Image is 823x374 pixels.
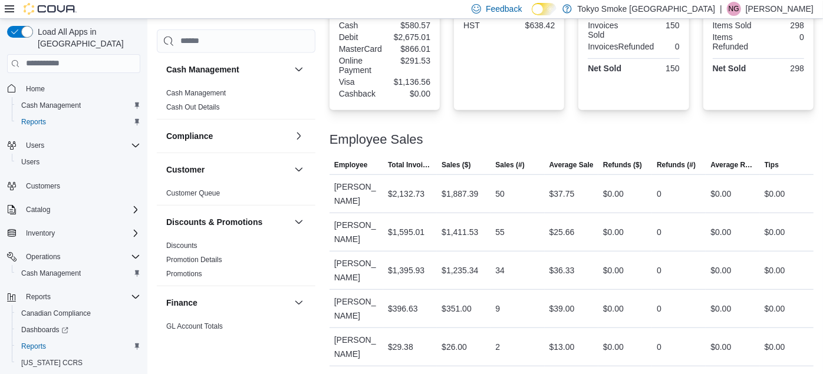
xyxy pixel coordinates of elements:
[21,203,55,217] button: Catalog
[26,84,45,94] span: Home
[166,102,220,112] span: Cash Out Details
[12,97,145,114] button: Cash Management
[549,340,575,354] div: $13.00
[720,2,722,16] p: |
[657,302,661,316] div: 0
[2,80,145,97] button: Home
[166,255,222,264] span: Promotion Details
[17,98,140,112] span: Cash Management
[603,263,624,277] div: $0.00
[339,32,383,42] div: Debit
[166,188,220,198] span: Customer Queue
[17,356,87,370] a: [US_STATE] CCRS
[26,252,61,262] span: Operations
[157,186,315,205] div: Customer
[657,263,661,277] div: 0
[166,64,289,75] button: Cash Management
[495,160,524,170] span: Sales (#)
[463,21,507,30] div: HST
[330,251,383,289] div: [PERSON_NAME]
[442,302,472,316] div: $351.00
[12,265,145,282] button: Cash Management
[21,290,140,304] span: Reports
[26,229,55,238] span: Inventory
[2,225,145,241] button: Inventory
[166,130,213,142] h3: Compliance
[21,342,46,351] span: Reports
[710,340,731,354] div: $0.00
[166,89,226,97] a: Cash Management
[157,319,315,352] div: Finance
[292,129,306,143] button: Compliance
[657,225,661,239] div: 0
[549,225,575,239] div: $25.66
[388,302,418,316] div: $396.63
[339,56,383,75] div: Online Payment
[549,187,575,201] div: $37.75
[495,263,505,277] div: 34
[26,181,60,191] span: Customers
[388,225,424,239] div: $1,595.01
[710,187,731,201] div: $0.00
[442,263,478,277] div: $1,235.34
[486,3,522,15] span: Feedback
[339,21,383,30] div: Cash
[710,263,731,277] div: $0.00
[12,305,145,322] button: Canadian Compliance
[657,340,661,354] div: 0
[765,160,779,170] span: Tips
[12,154,145,170] button: Users
[765,302,785,316] div: $0.00
[330,133,423,147] h3: Employee Sales
[157,239,315,286] div: Discounts & Promotions
[157,86,315,119] div: Cash Management
[21,82,50,96] a: Home
[166,322,223,331] span: GL Account Totals
[765,225,785,239] div: $0.00
[442,187,478,201] div: $1,887.39
[387,89,430,98] div: $0.00
[26,205,50,214] span: Catalog
[21,226,60,240] button: Inventory
[21,250,65,264] button: Operations
[21,250,140,264] span: Operations
[588,42,654,51] div: InvoicesRefunded
[17,266,85,280] a: Cash Management
[603,160,642,170] span: Refunds ($)
[442,160,470,170] span: Sales ($)
[12,355,145,371] button: [US_STATE] CCRS
[2,249,145,265] button: Operations
[17,323,73,337] a: Dashboards
[21,117,46,127] span: Reports
[765,187,785,201] div: $0.00
[21,138,49,153] button: Users
[166,297,197,309] h3: Finance
[761,21,804,30] div: 298
[636,21,680,30] div: 150
[657,160,696,170] span: Refunds (#)
[17,155,44,169] a: Users
[746,2,814,16] p: [PERSON_NAME]
[292,215,306,229] button: Discounts & Promotions
[713,32,756,51] div: Items Refunded
[729,2,739,16] span: NG
[33,26,140,49] span: Load All Apps in [GEOGRAPHIC_DATA]
[292,163,306,177] button: Customer
[765,340,785,354] div: $0.00
[495,302,500,316] div: 9
[2,177,145,194] button: Customers
[495,187,505,201] div: 50
[339,44,383,54] div: MasterCard
[532,3,557,15] input: Dark Mode
[578,2,716,16] p: Tokyo Smoke [GEOGRAPHIC_DATA]
[17,323,140,337] span: Dashboards
[21,325,68,335] span: Dashboards
[17,339,51,353] a: Reports
[17,356,140,370] span: Washington CCRS
[339,77,383,87] div: Visa
[330,328,383,366] div: [PERSON_NAME]
[495,225,505,239] div: 55
[442,225,478,239] div: $1,411.53
[388,263,424,277] div: $1,395.93
[166,88,226,98] span: Cash Management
